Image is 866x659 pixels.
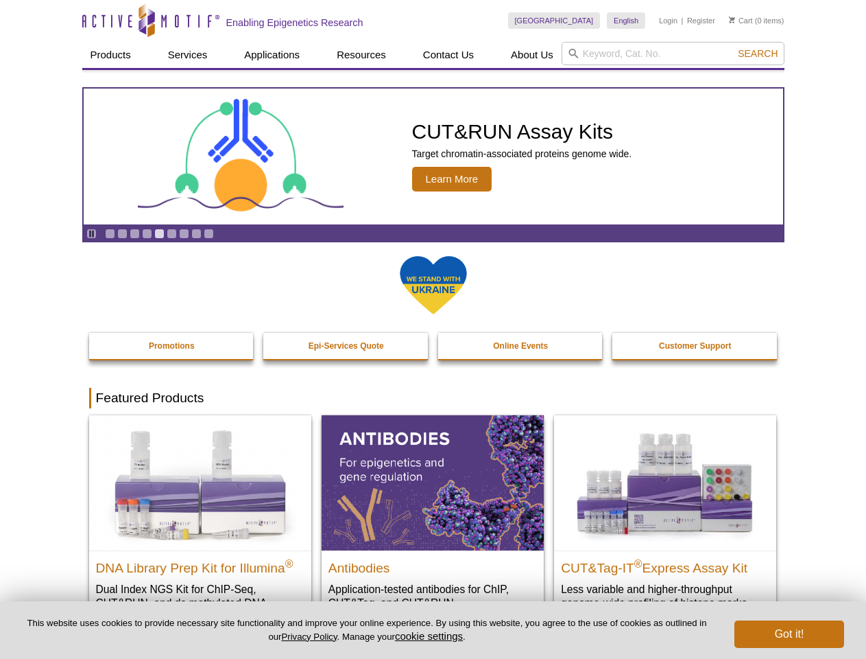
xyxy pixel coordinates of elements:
[508,12,601,29] a: [GEOGRAPHIC_DATA]
[607,12,645,29] a: English
[729,16,753,25] a: Cart
[438,333,604,359] a: Online Events
[82,42,139,68] a: Products
[204,229,214,239] a: Go to slide 9
[117,229,128,239] a: Go to slide 2
[236,42,308,68] a: Applications
[554,415,776,623] a: CUT&Tag-IT® Express Assay Kit CUT&Tag-IT®Express Assay Kit Less variable and higher-throughput ge...
[130,229,140,239] a: Go to slide 3
[562,42,784,65] input: Keyword, Cat. No.
[734,621,844,648] button: Got it!
[86,229,97,239] a: Toggle autoplay
[309,341,384,351] strong: Epi-Services Quote
[160,42,216,68] a: Services
[328,555,537,575] h2: Antibodies
[142,229,152,239] a: Go to slide 4
[263,333,429,359] a: Epi-Services Quote
[285,557,293,569] sup: ®
[659,341,731,351] strong: Customer Support
[415,42,482,68] a: Contact Us
[561,555,769,575] h2: CUT&Tag-IT Express Assay Kit
[328,42,394,68] a: Resources
[554,415,776,550] img: CUT&Tag-IT® Express Assay Kit
[89,415,311,637] a: DNA Library Prep Kit for Illumina DNA Library Prep Kit for Illumina® Dual Index NGS Kit for ChIP-...
[96,555,304,575] h2: DNA Library Prep Kit for Illumina
[503,42,562,68] a: About Us
[634,557,642,569] sup: ®
[493,341,548,351] strong: Online Events
[738,48,778,59] span: Search
[734,47,782,60] button: Search
[687,16,715,25] a: Register
[395,630,463,642] button: cookie settings
[281,632,337,642] a: Privacy Policy
[399,255,468,316] img: We Stand With Ukraine
[22,617,712,643] p: This website uses cookies to provide necessary site functionality and improve your online experie...
[729,12,784,29] li: (0 items)
[179,229,189,239] a: Go to slide 7
[328,582,537,610] p: Application-tested antibodies for ChIP, CUT&Tag, and CUT&RUN.
[89,415,311,550] img: DNA Library Prep Kit for Illumina
[96,582,304,624] p: Dual Index NGS Kit for ChIP-Seq, CUT&RUN, and ds methylated DNA assays.
[89,333,255,359] a: Promotions
[322,415,544,550] img: All Antibodies
[89,388,778,408] h2: Featured Products
[612,333,778,359] a: Customer Support
[729,16,735,23] img: Your Cart
[154,229,165,239] a: Go to slide 5
[226,16,363,29] h2: Enabling Epigenetics Research
[167,229,177,239] a: Go to slide 6
[682,12,684,29] li: |
[191,229,202,239] a: Go to slide 8
[659,16,677,25] a: Login
[322,415,544,623] a: All Antibodies Antibodies Application-tested antibodies for ChIP, CUT&Tag, and CUT&RUN.
[149,341,195,351] strong: Promotions
[105,229,115,239] a: Go to slide 1
[561,582,769,610] p: Less variable and higher-throughput genome-wide profiling of histone marks​.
